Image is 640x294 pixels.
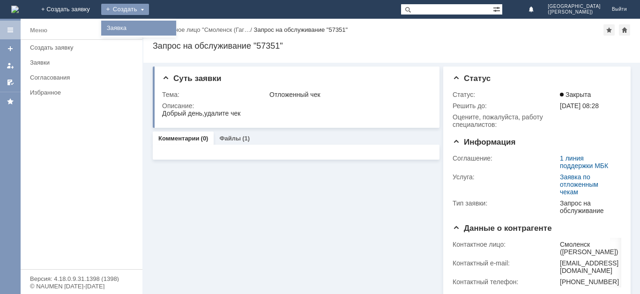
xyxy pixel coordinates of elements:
div: (0) [201,135,208,142]
div: Контактный e-mail: [453,259,558,267]
a: Заявки [26,55,141,70]
div: / [153,26,254,33]
span: Закрыта [560,91,591,98]
div: Запрос на обслуживание "57351" [153,41,631,51]
span: [GEOGRAPHIC_DATA] [548,4,601,9]
a: Комментарии [158,135,200,142]
div: Заявки [30,59,137,66]
a: Заявка [103,22,174,34]
div: Контактное лицо: [453,241,558,248]
div: Добавить в избранное [603,24,615,36]
div: Решить до: [453,102,558,110]
span: Расширенный поиск [493,4,502,13]
a: Создать заявку [26,40,141,55]
div: Смоленск ([PERSON_NAME]) [560,241,619,256]
div: Услуга: [453,173,558,181]
div: Контактный телефон: [453,278,558,286]
span: Данные о контрагенте [453,224,552,233]
div: Сделать домашней страницей [619,24,630,36]
div: Создать заявку [30,44,137,51]
div: Запрос на обслуживание [560,199,618,214]
span: ([PERSON_NAME]) [548,9,601,15]
a: Файлы [219,135,241,142]
div: Отложенный чек [269,91,427,98]
a: Мои согласования [3,75,18,90]
div: Тема: [162,91,268,98]
div: Избранное [30,89,127,96]
div: (1) [242,135,250,142]
div: Запрос на обслуживание "57351" [254,26,348,33]
div: Статус: [453,91,558,98]
div: Тип заявки: [453,199,558,207]
div: © NAUMEN [DATE]-[DATE] [30,283,133,289]
a: Заявка по отложенным чекам [560,173,598,196]
span: Суть заявки [162,74,221,83]
a: Мои заявки [3,58,18,73]
a: Согласования [26,70,141,85]
span: [DATE] 08:28 [560,102,599,110]
a: 1 линия поддержки МБК [560,154,608,169]
span: Статус [453,74,491,83]
a: Перейти на домашнюю страницу [11,6,19,13]
a: Контактное лицо "Смоленск (Гаг… [153,26,250,33]
div: Oцените, пожалуйста, работу специалистов: [453,113,558,128]
div: Версия: 4.18.0.9.31.1398 (1398) [30,276,133,282]
span: Информация [453,138,515,147]
div: [EMAIL_ADDRESS][DOMAIN_NAME] [560,259,619,274]
div: Меню [30,25,47,36]
a: Создать заявку [3,41,18,56]
div: Соглашение: [453,154,558,162]
div: [PHONE_NUMBER] [560,278,619,286]
img: logo [11,6,19,13]
div: Описание: [162,102,429,110]
div: Согласования [30,74,137,81]
div: Создать [101,4,149,15]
